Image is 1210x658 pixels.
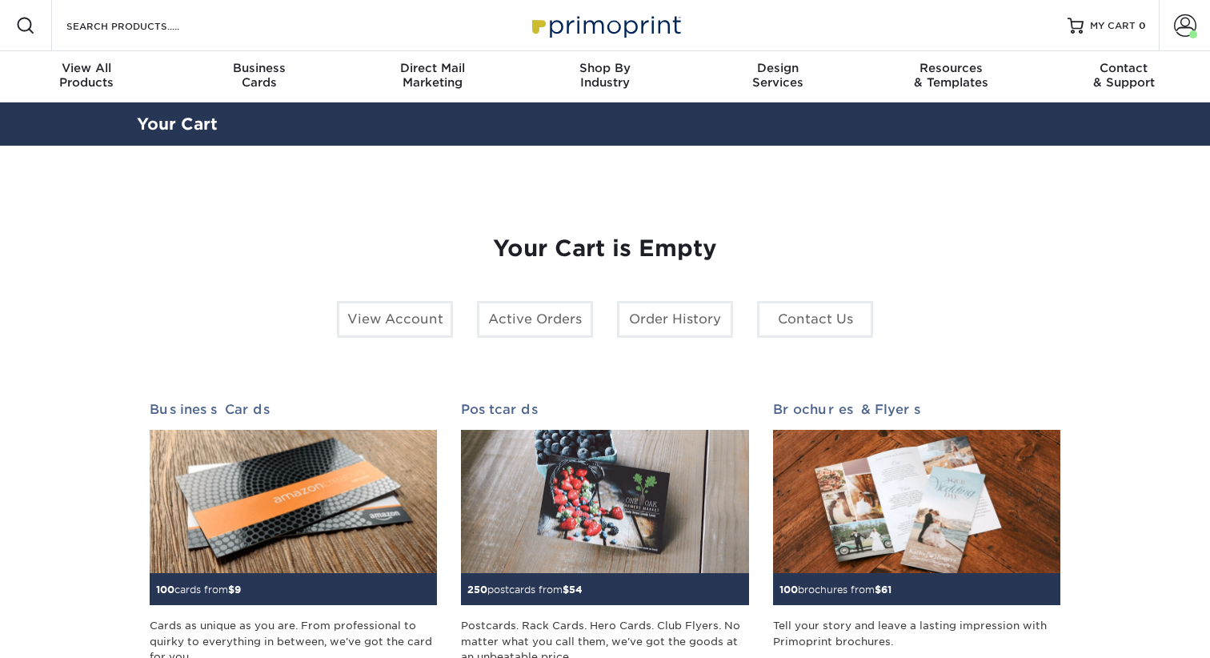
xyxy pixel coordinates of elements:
span: $ [228,584,234,596]
span: Contact [1037,61,1210,75]
a: Direct MailMarketing [346,51,519,102]
a: Shop ByIndustry [519,51,691,102]
a: Contact& Support [1037,51,1210,102]
span: Shop By [519,61,691,75]
span: 100 [779,584,798,596]
div: Marketing [346,61,519,90]
img: Postcards [461,430,748,574]
div: Services [691,61,864,90]
a: Contact Us [757,301,873,338]
span: 100 [156,584,174,596]
img: Brochures & Flyers [773,430,1060,574]
span: 9 [234,584,241,596]
div: & Support [1037,61,1210,90]
a: View Account [337,301,453,338]
a: Order History [617,301,733,338]
span: $ [875,584,881,596]
span: Resources [864,61,1037,75]
a: Your Cart [137,114,218,134]
h1: Your Cart is Empty [150,235,1060,263]
div: Industry [519,61,691,90]
div: Cards [173,61,346,90]
input: SEARCH PRODUCTS..... [65,16,221,35]
span: Business [173,61,346,75]
h2: Business Cards [150,402,437,417]
span: 0 [1139,20,1146,31]
a: Active Orders [477,301,593,338]
span: MY CART [1090,19,1136,33]
small: postcards from [467,584,583,596]
span: 250 [467,584,487,596]
a: BusinessCards [173,51,346,102]
small: brochures from [779,584,891,596]
span: 61 [881,584,891,596]
h2: Postcards [461,402,748,417]
img: Primoprint [525,8,685,42]
h2: Brochures & Flyers [773,402,1060,417]
div: & Templates [864,61,1037,90]
span: $ [563,584,569,596]
span: Direct Mail [346,61,519,75]
small: cards from [156,584,241,596]
a: Resources& Templates [864,51,1037,102]
img: Business Cards [150,430,437,574]
a: DesignServices [691,51,864,102]
span: Design [691,61,864,75]
span: 54 [569,584,583,596]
